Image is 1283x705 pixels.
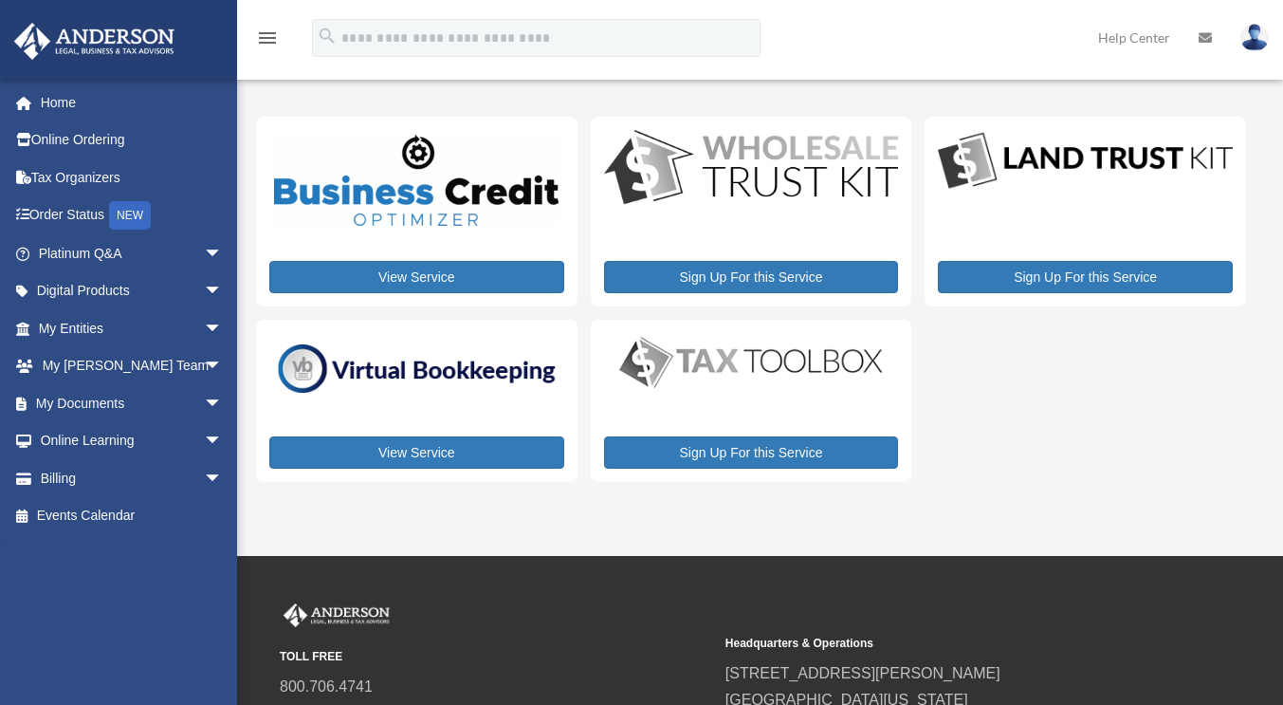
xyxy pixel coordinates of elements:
[13,459,251,497] a: Billingarrow_drop_down
[13,309,251,347] a: My Entitiesarrow_drop_down
[604,436,899,469] a: Sign Up For this Service
[13,422,251,460] a: Online Learningarrow_drop_down
[317,26,338,46] i: search
[13,272,242,310] a: Digital Productsarrow_drop_down
[13,497,251,535] a: Events Calendar
[204,422,242,461] span: arrow_drop_down
[13,158,251,196] a: Tax Organizers
[13,196,251,235] a: Order StatusNEW
[280,678,373,695] a: 800.706.4741
[204,459,242,498] span: arrow_drop_down
[204,384,242,423] span: arrow_drop_down
[269,436,564,469] a: View Service
[13,384,251,422] a: My Documentsarrow_drop_down
[204,347,242,386] span: arrow_drop_down
[604,261,899,293] a: Sign Up For this Service
[13,347,251,385] a: My [PERSON_NAME] Teamarrow_drop_down
[204,234,242,273] span: arrow_drop_down
[1240,24,1269,51] img: User Pic
[269,261,564,293] a: View Service
[604,130,899,208] img: WS-Trust-Kit-lgo-1.jpg
[204,272,242,311] span: arrow_drop_down
[280,603,394,628] img: Anderson Advisors Platinum Portal
[13,234,251,272] a: Platinum Q&Aarrow_drop_down
[9,23,180,60] img: Anderson Advisors Platinum Portal
[13,121,251,159] a: Online Ordering
[604,333,899,392] img: taxtoolbox_new-1.webp
[109,201,151,230] div: NEW
[256,33,279,49] a: menu
[256,27,279,49] i: menu
[204,309,242,348] span: arrow_drop_down
[938,130,1233,194] img: LandTrust_lgo-1.jpg
[725,634,1158,654] small: Headquarters & Operations
[938,261,1233,293] a: Sign Up For this Service
[280,647,712,667] small: TOLL FREE
[725,665,1000,681] a: [STREET_ADDRESS][PERSON_NAME]
[13,83,251,121] a: Home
